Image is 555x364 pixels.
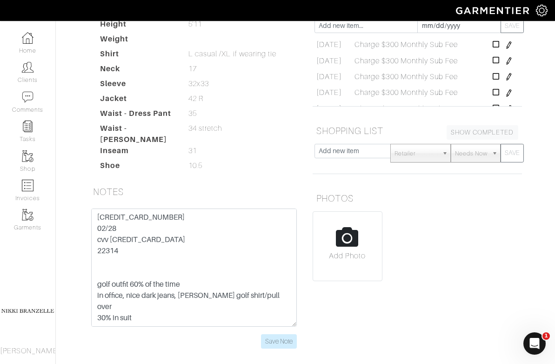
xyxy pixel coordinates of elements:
img: clients-icon-6bae9207a08558b7cb47a8932f037763ab4055f8c8b6bfacd5dc20c3e0201464.png [22,61,33,73]
span: Charge $300 Monthly Sub Fee [354,103,458,115]
img: garments-icon-b7da505a4dc4fd61783c78ac3ca0ef83fa9d6f193b1c9dc38574b1d14d53ca28.png [22,150,33,162]
a: SHOW COMPLETED [447,125,518,140]
span: [DATE] [316,87,341,98]
img: garments-icon-b7da505a4dc4fd61783c78ac3ca0ef83fa9d6f193b1c9dc38574b1d14d53ca28.png [22,209,33,221]
img: reminder-icon-8004d30b9f0a5d33ae49ab947aed9ed385cf756f9e5892f1edd6e32f2345188e.png [22,121,33,132]
span: L casual /XL if wearing tie [188,48,276,60]
span: [DATE] [316,103,341,115]
img: pen-cf24a1663064a2ec1b9c1bd2387e9de7a2fa800b781884d57f21acf72779bad2.png [505,57,513,65]
dt: Weight [93,34,181,48]
dt: Inseam [93,145,181,160]
span: Charge $300 Monthly Sub Fee [354,71,458,82]
input: Add new item... [314,19,418,33]
button: SAVE [501,144,524,162]
span: 17 [188,63,197,74]
dt: Neck [93,63,181,78]
img: garmentier-logo-header-white-b43fb05a5012e4ada735d5af1a66efaba907eab6374d6393d1fbf88cb4ef424d.png [451,2,536,19]
textarea: [CREDIT_CARD_NUMBER] 02/28 cvv [CREDIT_CARD_DATA] 22314 golf outfit 60% of the time in office, ni... [91,209,297,327]
input: Add new item [314,144,391,158]
h5: SHOPPING LIST [313,121,522,140]
span: Charge $300 Monthly Sub Fee [354,55,458,67]
input: Save Note [261,334,297,349]
span: [DATE] [316,55,341,67]
span: 31 [188,145,197,156]
img: pen-cf24a1663064a2ec1b9c1bd2387e9de7a2fa800b781884d57f21acf72779bad2.png [505,89,513,97]
button: SAVE [501,19,524,33]
span: Needs Now [455,144,488,163]
img: comment-icon-a0a6a9ef722e966f86d9cbdc48e553b5cf19dbc54f86b18d962a5391bc8f6eb6.png [22,91,33,103]
span: [DATE] [316,39,341,50]
h5: PHOTOS [313,189,522,208]
dt: Jacket [93,93,181,108]
span: 34 stretch [188,123,222,134]
img: pen-cf24a1663064a2ec1b9c1bd2387e9de7a2fa800b781884d57f21acf72779bad2.png [505,41,513,49]
iframe: Intercom live chat [523,332,546,355]
span: 5'11 [188,19,202,30]
span: Charge $300 Monthly Sub Fee [354,87,458,98]
span: 42 R [188,93,203,104]
span: 10.5 [188,160,202,171]
img: pen-cf24a1663064a2ec1b9c1bd2387e9de7a2fa800b781884d57f21acf72779bad2.png [505,105,513,113]
span: Charge $300 Monthly Sub Fee [354,39,458,50]
h5: NOTES [89,182,299,201]
span: 32x33 [188,78,209,89]
dt: Height [93,19,181,34]
img: pen-cf24a1663064a2ec1b9c1bd2387e9de7a2fa800b781884d57f21acf72779bad2.png [505,73,513,81]
span: Retailer [395,144,438,163]
img: orders-icon-0abe47150d42831381b5fb84f609e132dff9fe21cb692f30cb5eec754e2cba89.png [22,180,33,191]
dt: Shirt [93,48,181,63]
img: dashboard-icon-dbcd8f5a0b271acd01030246c82b418ddd0df26cd7fceb0bd07c9910d44c42f6.png [22,32,33,44]
dt: Shoe [93,160,181,175]
dt: Waist - Dress Pant [93,108,181,123]
img: gear-icon-white-bd11855cb880d31180b6d7d6211b90ccbf57a29d726f0c71d8c61bd08dd39cc2.png [536,5,548,16]
dt: Sleeve [93,78,181,93]
dt: Waist - [PERSON_NAME] [93,123,181,145]
span: 1 [542,332,550,340]
span: 35 [188,108,197,119]
span: [DATE] [316,71,341,82]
